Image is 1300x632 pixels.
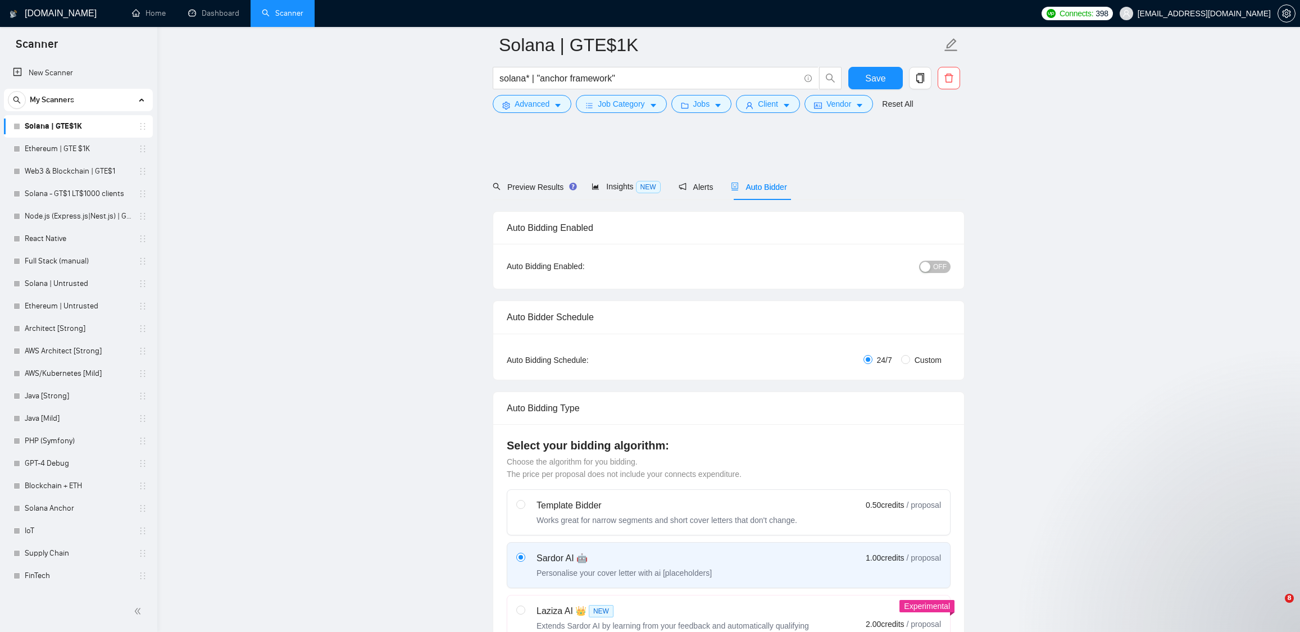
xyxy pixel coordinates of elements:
[25,362,131,385] a: AWS/Kubernetes [Mild]
[679,183,713,192] span: Alerts
[783,101,790,110] span: caret-down
[507,260,654,272] div: Auto Bidding Enabled:
[30,89,74,111] span: My Scanners
[507,301,951,333] div: Auto Bidder Schedule
[507,354,654,366] div: Auto Bidding Schedule:
[25,183,131,205] a: Solana - GT$1 LT$1000 clients
[138,571,147,580] span: holder
[944,38,958,52] span: edit
[636,181,661,193] span: NEW
[8,91,26,109] button: search
[25,475,131,497] a: Blockchain + ETH
[731,183,787,192] span: Auto Bidder
[499,31,942,59] input: Scanner name...
[138,324,147,333] span: holder
[933,261,947,273] span: OFF
[1278,4,1296,22] button: setting
[25,452,131,475] a: GPT-4 Debug
[848,67,903,89] button: Save
[872,354,897,366] span: 24/7
[585,101,593,110] span: bars
[804,75,812,82] span: info-circle
[13,62,144,84] a: New Scanner
[138,347,147,356] span: holder
[909,67,931,89] button: copy
[649,101,657,110] span: caret-down
[1278,9,1295,18] span: setting
[25,430,131,452] a: PHP (Symfony)
[25,385,131,407] a: Java [Strong]
[4,62,153,84] li: New Scanner
[138,549,147,558] span: holder
[693,98,710,110] span: Jobs
[856,101,863,110] span: caret-down
[138,392,147,401] span: holder
[910,354,946,366] span: Custom
[1047,9,1056,18] img: upwork-logo.png
[138,302,147,311] span: holder
[25,317,131,340] a: Architect [Strong]
[907,552,941,563] span: / proposal
[1060,7,1093,20] span: Connects:
[820,73,841,83] span: search
[907,619,941,630] span: / proposal
[679,183,687,190] span: notification
[25,407,131,430] a: Java [Mild]
[714,101,722,110] span: caret-down
[1262,594,1289,621] iframe: Intercom live chat
[507,392,951,424] div: Auto Bidding Type
[554,101,562,110] span: caret-down
[907,499,941,511] span: / proposal
[537,604,817,618] div: Laziza AI
[132,8,166,18] a: homeHome
[188,8,239,18] a: dashboardDashboard
[589,605,613,617] span: NEW
[866,499,904,511] span: 0.50 credits
[592,182,660,191] span: Insights
[866,552,904,564] span: 1.00 credits
[671,95,732,113] button: folderJobscaret-down
[138,122,147,131] span: holder
[1285,594,1294,603] span: 8
[25,340,131,362] a: AWS Architect [Strong]
[138,437,147,445] span: holder
[537,567,712,579] div: Personalise your cover letter with ai [placeholders]
[819,67,842,89] button: search
[904,602,950,611] span: Experimental
[804,95,873,113] button: idcardVendorcaret-down
[138,144,147,153] span: holder
[25,587,131,610] a: MVP
[262,8,303,18] a: searchScanner
[598,98,644,110] span: Job Category
[134,606,145,617] span: double-left
[138,234,147,243] span: holder
[25,160,131,183] a: Web3 & Blockchain | GTE$1
[138,459,147,468] span: holder
[493,183,574,192] span: Preview Results
[814,101,822,110] span: idcard
[507,457,742,479] span: Choose the algorithm for you bidding. The price per proposal does not include your connects expen...
[138,369,147,378] span: holder
[865,71,885,85] span: Save
[25,272,131,295] a: Solana | Untrusted
[25,497,131,520] a: Solana Anchor
[499,71,799,85] input: Search Freelance Jobs...
[1122,10,1130,17] span: user
[25,520,131,542] a: IoT
[138,481,147,490] span: holder
[731,183,739,190] span: robot
[138,526,147,535] span: holder
[746,101,753,110] span: user
[736,95,800,113] button: userClientcaret-down
[938,67,960,89] button: delete
[25,250,131,272] a: Full Stack (manual)
[138,189,147,198] span: holder
[576,95,666,113] button: barsJob Categorycaret-down
[537,499,797,512] div: Template Bidder
[910,73,931,83] span: copy
[502,101,510,110] span: setting
[25,115,131,138] a: Solana | GTE$1K
[138,167,147,176] span: holder
[507,212,951,244] div: Auto Bidding Enabled
[1278,9,1296,18] a: setting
